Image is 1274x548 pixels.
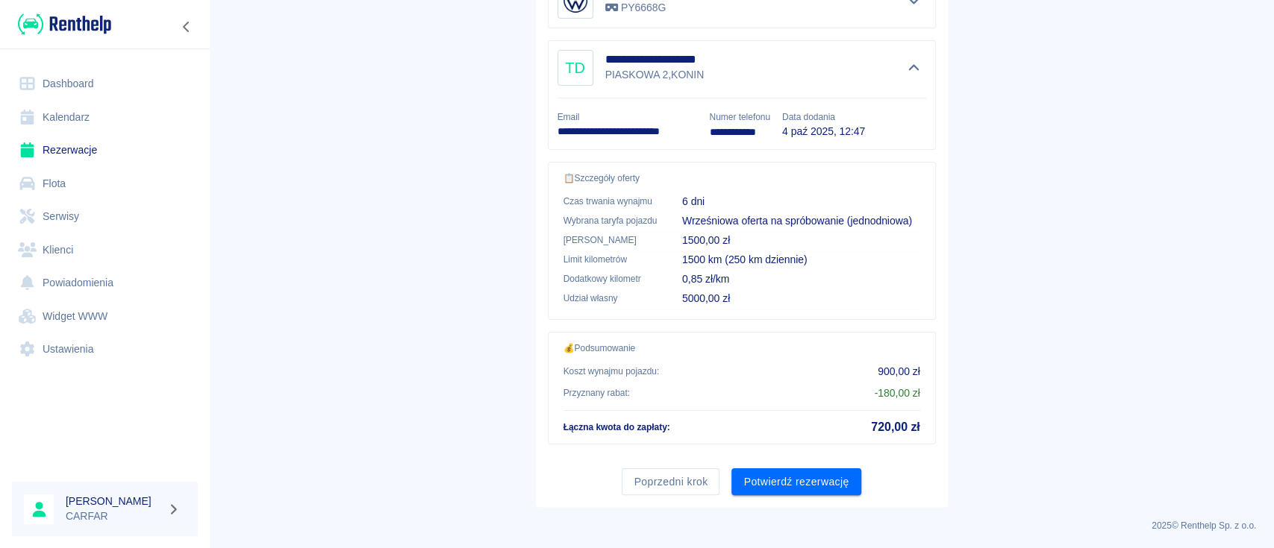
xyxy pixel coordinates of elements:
p: 2025 © Renthelp Sp. z o.o. [227,519,1256,532]
a: Serwisy [12,200,198,233]
p: Numer telefonu [709,110,769,124]
button: Ukryj szczegóły [902,57,926,78]
p: 900,00 zł [878,364,919,379]
p: PIASKOWA 2 , KONIN [605,67,749,83]
p: Wrześniowa oferta na spróbowanie (jednodniowa) [682,213,920,229]
div: TD [558,50,593,86]
p: Czas trwania wynajmu [563,195,658,208]
button: Potwierdź rezerwację [731,468,861,496]
button: Poprzedni krok [622,468,719,496]
a: Rezerwacje [12,133,198,167]
p: 💰 Podsumowanie [563,341,920,355]
p: 📋 Szczegóły oferty [563,171,920,185]
p: 6 dni [682,194,920,210]
p: Koszt wynajmu pojazdu : [563,365,660,378]
p: Wybrana taryfa pojazdu [563,214,658,227]
p: - 180,00 zł [875,385,920,401]
p: Dodatkowy kilometr [563,272,658,286]
a: Klienci [12,233,198,267]
a: Kalendarz [12,101,198,134]
a: Widget WWW [12,300,198,333]
p: 0,85 zł/km [682,271,920,287]
button: Zwiń nawigację [175,17,198,37]
p: 4 paź 2025, 12:47 [782,124,865,139]
p: Data dodania [782,110,865,124]
img: Renthelp logo [18,12,111,37]
a: Dashboard [12,67,198,101]
p: Udział własny [563,292,658,305]
p: 1500 km (250 km dziennie) [682,252,920,268]
a: Powiadomienia [12,266,198,300]
a: Ustawienia [12,333,198,366]
p: Łączna kwota do zapłaty : [563,421,670,434]
a: Renthelp logo [12,12,111,37]
p: Limit kilometrów [563,253,658,266]
h6: [PERSON_NAME] [66,494,161,508]
h5: 720,00 zł [871,420,919,435]
p: 5000,00 zł [682,291,920,306]
p: Email [558,110,698,124]
p: Przyznany rabat : [563,386,630,400]
p: CARFAR [66,508,161,524]
p: [PERSON_NAME] [563,233,658,247]
p: 1500,00 zł [682,233,920,248]
a: Flota [12,167,198,201]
